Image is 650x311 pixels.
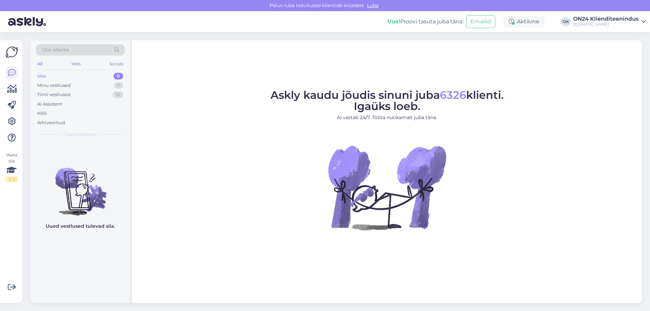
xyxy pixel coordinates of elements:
[36,60,44,68] div: All
[387,18,400,25] b: Uus!
[37,82,71,89] div: Minu vestlused
[37,91,70,98] div: Tiimi vestlused
[46,223,115,230] p: Uued vestlused tulevad siia.
[440,88,466,102] span: 6326
[5,46,18,59] img: Askly Logo
[5,152,18,182] div: Vaata siia
[37,73,46,80] div: Uus
[114,82,123,89] div: 7
[37,101,62,108] div: AI Assistent
[573,16,638,22] div: ON24 Klienditeenindus
[113,73,123,80] div: 0
[365,2,381,8] span: Luba
[5,176,18,182] div: 2 / 3
[270,114,504,121] p: AI vastab 24/7. Tööta nutikamalt juba täna.
[65,131,96,137] span: Uued vestlused
[42,46,69,53] span: Otsi kliente
[112,91,123,98] div: 12
[70,60,82,68] div: Web
[108,60,125,68] div: Socials
[387,18,463,26] div: Proovi tasuta juba täna:
[503,16,545,28] div: Aktiivne
[573,16,646,27] a: ON24 Klienditeenindus[DOMAIN_NAME]
[30,156,130,217] img: No chats
[37,119,65,126] div: Arhiveeritud
[561,17,570,26] div: OK
[270,88,504,113] span: Askly kaudu jõudis sinuni juba klienti. Igaüks loeb.
[326,127,448,248] img: No Chat active
[466,15,495,28] button: Emailid
[573,22,638,27] div: [DOMAIN_NAME]
[37,110,47,117] div: Kõik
